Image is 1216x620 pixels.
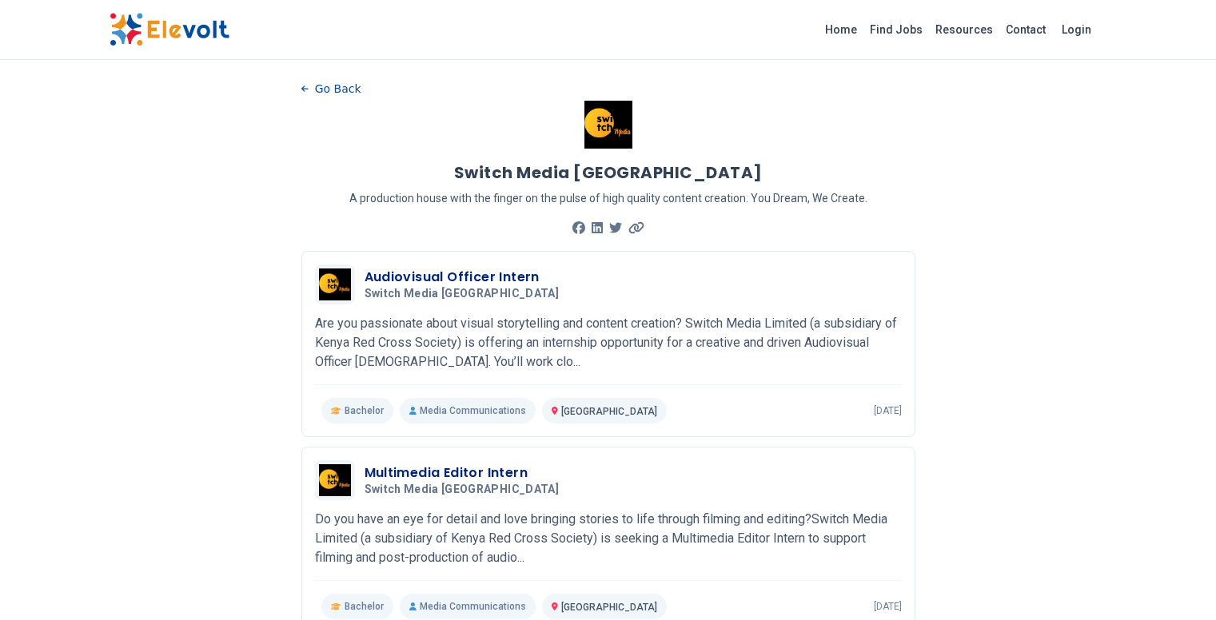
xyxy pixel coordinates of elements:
[315,510,902,567] p: Do you have an eye for detail and love bringing stories to life through filming and editing?Switc...
[315,314,902,372] p: Are you passionate about visual storytelling and content creation? Switch Media Limited (a subsid...
[301,190,915,206] p: A production house with the finger on the pulse of high quality content creation. You Dream, We C...
[345,600,384,613] span: Bachelor
[365,483,560,497] span: Switch Media [GEOGRAPHIC_DATA]
[929,17,999,42] a: Resources
[365,463,566,483] h3: Multimedia Editor Intern
[999,17,1052,42] a: Contact
[319,268,351,300] img: Switch Media Kenya
[315,460,902,619] a: Switch Media KenyaMultimedia Editor InternSwitch Media [GEOGRAPHIC_DATA]Do you have an eye for de...
[365,287,560,301] span: Switch Media [GEOGRAPHIC_DATA]
[400,398,536,423] p: Media Communications
[561,602,657,613] span: [GEOGRAPHIC_DATA]
[941,77,1139,556] iframe: Advertisement
[1052,14,1101,46] a: Login
[863,17,929,42] a: Find Jobs
[301,77,361,101] button: Go Back
[400,594,536,619] p: Media Communications
[874,600,902,613] p: [DATE]
[345,404,384,417] span: Bachelor
[874,404,902,417] p: [DATE]
[319,464,351,496] img: Switch Media Kenya
[110,77,310,556] iframe: Advertisement
[315,264,902,423] a: Switch Media KenyaAudiovisual Officer InternSwitch Media [GEOGRAPHIC_DATA]Are you passionate abou...
[365,268,566,287] h3: Audiovisual Officer Intern
[584,101,632,149] img: Switch Media Kenya
[819,17,863,42] a: Home
[110,13,229,46] img: Elevolt
[561,406,657,417] span: [GEOGRAPHIC_DATA]
[454,161,763,184] h1: Switch Media [GEOGRAPHIC_DATA]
